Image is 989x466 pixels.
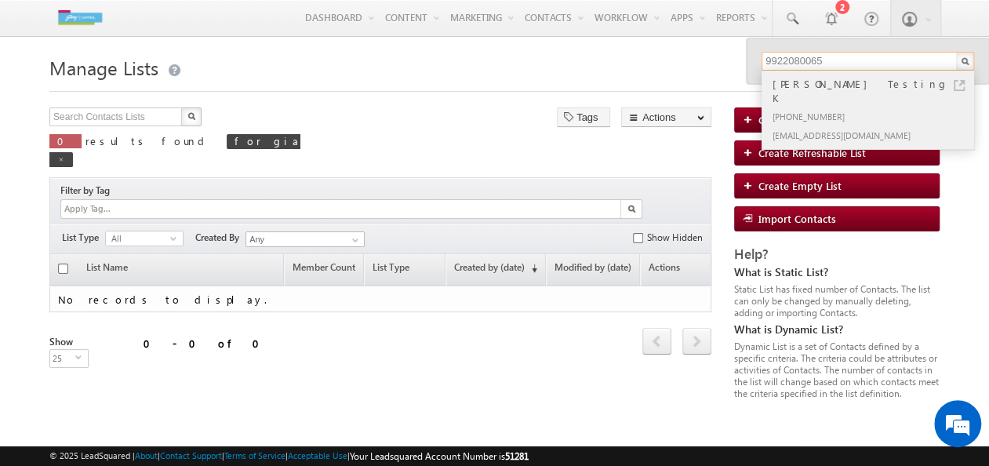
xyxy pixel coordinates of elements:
span: Import Contacts [758,212,836,225]
span: prev [642,328,671,355]
span: Create Empty List [758,179,842,192]
span: Manage Lists [49,55,158,80]
span: All [106,231,170,246]
span: List Type [62,231,105,245]
span: Create New List [758,113,832,126]
a: About [135,450,158,461]
span: select [75,354,88,361]
div: What is Dynamic List? [734,322,940,337]
div: Help? [734,247,940,261]
input: Apply Tag... [63,202,156,216]
span: Created By [195,231,245,245]
span: Create Refreshable List [758,146,866,159]
a: Contact Support [160,450,222,461]
img: Search [187,112,195,120]
div: What is Static List? [734,265,940,279]
div: 0 - 0 of 0 [144,334,269,352]
img: add_icon.png [743,147,758,157]
a: List Name [78,256,136,286]
a: prev [642,329,671,355]
a: Import Contacts [734,206,940,231]
span: 25 [50,350,75,367]
input: Check all records [58,264,68,274]
span: Your Leadsquared Account Number is [350,450,529,462]
div: [PHONE_NUMBER] [769,107,980,126]
a: Acceptable Use [288,450,347,461]
img: Custom Logo [49,4,111,31]
img: add_icon.png [743,115,758,124]
img: add_icon.png [743,180,758,190]
span: select [170,235,183,242]
span: for gia [235,134,300,147]
a: Created by (date)(sorted descending) [446,256,545,286]
img: import_icon.png [743,213,758,223]
span: 0 [57,134,74,147]
div: [PERSON_NAME] Testing K [769,75,980,107]
label: Show Hidden [647,231,703,245]
span: next [682,328,711,355]
a: Show All Items [344,232,363,248]
a: Member Count [285,256,363,286]
span: Actions [641,256,711,286]
a: next [682,329,711,355]
a: Terms of Service [224,450,285,461]
div: [EMAIL_ADDRESS][DOMAIN_NAME] [769,126,980,144]
span: results found [85,134,210,147]
img: Search [627,205,635,213]
a: List Type [365,256,445,286]
a: Modified by (date) [547,256,639,286]
span: © 2025 LeadSquared | | | | | [49,449,529,464]
button: Tags [557,107,610,127]
div: Show [49,335,82,349]
button: Actions [621,107,711,127]
div: Dynamic List is a set of Contacts defined by a specific criteria. The criteria could be attribute... [734,340,940,399]
div: Filter by Tag [60,182,115,199]
span: 51281 [505,450,529,462]
td: No records to display. [49,286,711,312]
div: Static List has fixed number of Contacts. The list can only be changed by manually deleting, addi... [734,283,940,319]
span: (sorted descending) [525,262,537,275]
input: Type to Search [245,231,365,247]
